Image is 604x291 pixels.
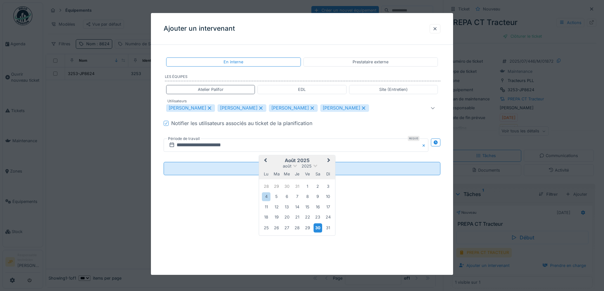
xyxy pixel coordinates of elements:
div: [PERSON_NAME] [269,104,318,112]
label: Utilisateurs [166,99,188,104]
div: Choose lundi 28 juillet 2025 [262,182,270,191]
div: Choose mercredi 6 août 2025 [283,193,291,201]
div: mardi [272,170,281,178]
div: jeudi [293,170,302,178]
div: Choose dimanche 31 août 2025 [324,224,332,232]
button: Close [421,139,428,152]
div: Choose lundi 18 août 2025 [262,213,270,222]
div: Choose lundi 11 août 2025 [262,203,270,211]
div: Site (Entretien) [379,86,408,92]
div: Choose mercredi 20 août 2025 [283,213,291,222]
div: Choose mardi 19 août 2025 [272,213,281,222]
div: Choose vendredi 15 août 2025 [303,203,312,211]
span: août [283,164,291,169]
div: Choose mercredi 30 juillet 2025 [283,182,291,191]
div: Choose jeudi 28 août 2025 [293,224,302,232]
div: Month août, 2025 [261,181,333,233]
div: Choose mardi 5 août 2025 [272,193,281,201]
div: Choose dimanche 17 août 2025 [324,203,332,211]
div: Choose samedi 9 août 2025 [314,193,322,201]
div: Choose mercredi 27 août 2025 [283,224,291,232]
div: Choose jeudi 21 août 2025 [293,213,302,222]
div: Choose dimanche 24 août 2025 [324,213,332,222]
div: Choose mardi 29 juillet 2025 [272,182,281,191]
div: Choose vendredi 1 août 2025 [303,182,312,191]
div: Choose samedi 2 août 2025 [314,182,322,191]
div: Prestataire externe [353,59,388,65]
div: Notifier les utilisateurs associés au ticket de la planification [171,120,312,127]
div: [PERSON_NAME] [320,104,369,112]
button: Next Month [324,156,334,166]
div: [PERSON_NAME] [166,104,215,112]
label: Période de travail [167,136,200,142]
div: lundi [262,170,270,178]
h3: Ajouter un intervenant [164,25,235,33]
div: samedi [314,170,322,178]
div: Choose vendredi 29 août 2025 [303,224,312,232]
div: Choose mardi 26 août 2025 [272,224,281,232]
div: Choose jeudi 7 août 2025 [293,193,302,201]
div: Choose vendredi 22 août 2025 [303,213,312,222]
div: EDL [298,86,306,92]
div: Choose vendredi 8 août 2025 [303,193,312,201]
div: Choose jeudi 14 août 2025 [293,203,302,211]
div: Requis [408,136,419,141]
div: mercredi [283,170,291,178]
div: Choose samedi 23 août 2025 [314,213,322,222]
div: Choose dimanche 10 août 2025 [324,193,332,201]
div: Atelier Palifor [198,86,224,92]
div: Choose lundi 4 août 2025 [262,193,270,201]
div: Choose mercredi 13 août 2025 [283,203,291,211]
h2: août 2025 [259,158,335,164]
div: Choose samedi 30 août 2025 [314,223,322,232]
div: Choose samedi 16 août 2025 [314,203,322,211]
button: Previous Month [260,156,270,166]
div: Choose dimanche 3 août 2025 [324,182,332,191]
div: Choose mardi 12 août 2025 [272,203,281,211]
div: dimanche [324,170,332,178]
span: 2025 [302,164,312,169]
label: Les équipes [165,74,440,81]
div: vendredi [303,170,312,178]
div: [PERSON_NAME] [218,104,266,112]
div: En interne [224,59,243,65]
div: Choose lundi 25 août 2025 [262,224,270,232]
div: Choose jeudi 31 juillet 2025 [293,182,302,191]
